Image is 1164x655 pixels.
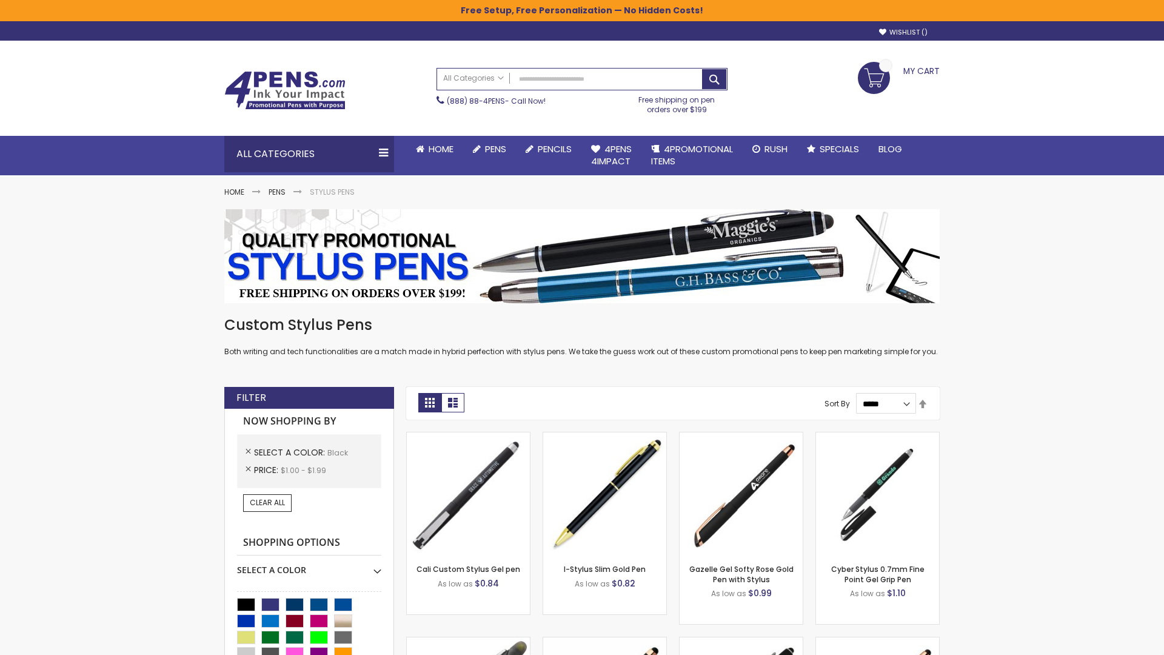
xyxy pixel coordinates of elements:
[447,96,546,106] span: - Call Now!
[612,577,635,589] span: $0.82
[689,564,794,584] a: Gazelle Gel Softy Rose Gold Pen with Stylus
[564,564,646,574] a: I-Stylus Slim Gold Pen
[543,637,666,647] a: Islander Softy Rose Gold Gel Pen with Stylus-Black
[254,446,327,458] span: Select A Color
[626,90,728,115] div: Free shipping on pen orders over $199
[879,28,928,37] a: Wishlist
[407,637,530,647] a: Souvenir® Jalan Highlighter Stylus Pen Combo-Black
[680,637,803,647] a: Custom Soft Touch® Metal Pens with Stylus-Black
[485,143,506,155] span: Pens
[475,577,499,589] span: $0.84
[816,432,939,556] img: Cyber Stylus 0.7mm Fine Point Gel Grip Pen-Black
[236,391,266,405] strong: Filter
[869,136,912,163] a: Blog
[237,530,381,556] strong: Shopping Options
[224,209,940,303] img: Stylus Pens
[543,432,666,556] img: I-Stylus Slim Gold-Black
[327,448,348,458] span: Black
[447,96,505,106] a: (888) 88-4PENS
[418,393,441,412] strong: Grid
[816,432,939,442] a: Cyber Stylus 0.7mm Fine Point Gel Grip Pen-Black
[816,637,939,647] a: Gazelle Gel Softy Rose Gold Pen with Stylus - ColorJet-Black
[680,432,803,442] a: Gazelle Gel Softy Rose Gold Pen with Stylus-Black
[438,579,473,589] span: As low as
[641,136,743,175] a: 4PROMOTIONALITEMS
[250,497,285,508] span: Clear All
[680,432,803,556] img: Gazelle Gel Softy Rose Gold Pen with Stylus-Black
[651,143,733,167] span: 4PROMOTIONAL ITEMS
[543,432,666,442] a: I-Stylus Slim Gold-Black
[407,432,530,556] img: Cali Custom Stylus Gel pen-Black
[824,398,850,409] label: Sort By
[254,464,281,476] span: Price
[820,143,859,155] span: Specials
[443,73,504,83] span: All Categories
[711,588,746,599] span: As low as
[224,315,940,335] h1: Custom Stylus Pens
[538,143,572,155] span: Pencils
[406,136,463,163] a: Home
[224,71,346,110] img: 4Pens Custom Pens and Promotional Products
[850,588,885,599] span: As low as
[887,587,906,599] span: $1.10
[237,556,381,576] div: Select A Color
[429,143,453,155] span: Home
[581,136,641,175] a: 4Pens4impact
[269,187,286,197] a: Pens
[437,69,510,89] a: All Categories
[831,564,925,584] a: Cyber Stylus 0.7mm Fine Point Gel Grip Pen
[591,143,632,167] span: 4Pens 4impact
[797,136,869,163] a: Specials
[310,187,355,197] strong: Stylus Pens
[237,409,381,434] strong: Now Shopping by
[243,494,292,511] a: Clear All
[224,187,244,197] a: Home
[764,143,788,155] span: Rush
[416,564,520,574] a: Cali Custom Stylus Gel pen
[224,315,940,357] div: Both writing and tech functionalities are a match made in hybrid perfection with stylus pens. We ...
[516,136,581,163] a: Pencils
[281,465,326,475] span: $1.00 - $1.99
[463,136,516,163] a: Pens
[224,136,394,172] div: All Categories
[878,143,902,155] span: Blog
[748,587,772,599] span: $0.99
[743,136,797,163] a: Rush
[407,432,530,442] a: Cali Custom Stylus Gel pen-Black
[575,579,610,589] span: As low as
